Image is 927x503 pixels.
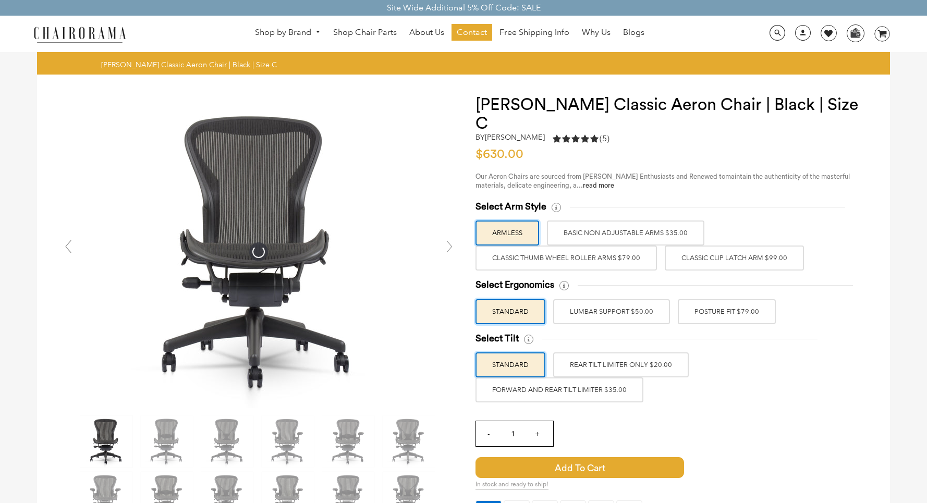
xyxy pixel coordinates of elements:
a: read more [583,182,614,189]
img: WhatsApp_Image_2024-07-12_at_16.23.01.webp [847,25,863,41]
label: FORWARD AND REAR TILT LIMITER $35.00 [475,377,643,402]
a: 5.0 rating (5 votes) [553,133,609,147]
label: STANDARD [475,299,545,324]
a: Herman Miller Classic Aeron Chair | Black | Size C - chairorama [102,246,415,256]
label: ARMLESS [475,220,539,246]
h2: by [475,133,545,142]
a: About Us [404,24,449,41]
a: Why Us [577,24,616,41]
button: Add to Cart [475,457,751,478]
span: Select Arm Style [475,201,546,213]
span: $630.00 [475,148,523,161]
img: Herman Miller Classic Aeron Chair | Black | Size C - chairorama [102,95,415,408]
span: Select Ergonomics [475,279,554,291]
a: Blogs [618,24,650,41]
span: Add to Cart [475,457,684,478]
h1: [PERSON_NAME] Classic Aeron Chair | Black | Size C [475,95,869,133]
nav: breadcrumbs [101,60,280,69]
span: Free Shipping Info [499,27,569,38]
a: Shop Chair Parts [328,24,402,41]
a: Free Shipping Info [494,24,575,41]
label: REAR TILT LIMITER ONLY $20.00 [553,352,689,377]
a: Contact [452,24,492,41]
img: Herman Miller Classic Aeron Chair | Black | Size C - chairorama [80,415,132,468]
div: 5.0 rating (5 votes) [553,133,609,144]
span: Blogs [623,27,644,38]
span: Select Tilt [475,333,519,345]
span: Our Aeron Chairs are sourced from [PERSON_NAME] Enthusiasts and Renewed to [475,173,725,180]
label: BASIC NON ADJUSTABLE ARMS $35.00 [547,220,704,246]
input: - [476,421,501,446]
label: STANDARD [475,352,545,377]
input: + [525,421,550,446]
label: Classic Clip Latch Arm $99.00 [665,246,804,271]
label: LUMBAR SUPPORT $50.00 [553,299,670,324]
img: Herman Miller Classic Aeron Chair | Black | Size C - chairorama [383,415,435,468]
img: chairorama [28,25,132,43]
a: [PERSON_NAME] [485,132,545,142]
span: Why Us [582,27,611,38]
span: (5) [600,133,609,144]
span: [PERSON_NAME] Classic Aeron Chair | Black | Size C [101,60,277,69]
span: Shop Chair Parts [333,27,397,38]
nav: DesktopNavigation [176,24,723,43]
span: Contact [457,27,487,38]
label: Classic Thumb Wheel Roller Arms $79.00 [475,246,657,271]
span: In stock and ready to ship! [475,481,548,489]
label: POSTURE FIT $79.00 [678,299,776,324]
img: Herman Miller Classic Aeron Chair | Black | Size C - chairorama [201,415,253,468]
a: Shop by Brand [250,24,326,41]
span: About Us [409,27,444,38]
img: Herman Miller Classic Aeron Chair | Black | Size C - chairorama [141,415,193,468]
img: Herman Miller Classic Aeron Chair | Black | Size C - chairorama [322,415,374,468]
img: Herman Miller Classic Aeron Chair | Black | Size C - chairorama [262,415,314,468]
